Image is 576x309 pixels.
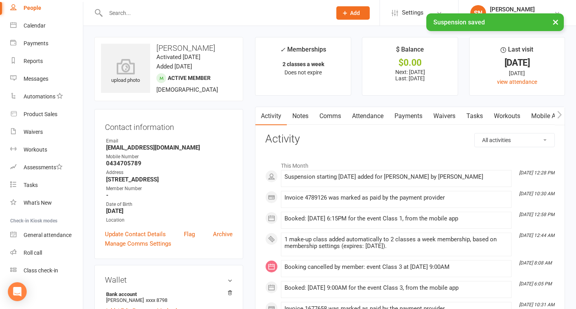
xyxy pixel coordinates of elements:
a: Waivers [428,107,461,125]
a: Automations [10,88,83,105]
div: upload photo [101,59,150,85]
i: ✓ [280,46,285,54]
div: SN [470,5,486,21]
div: What's New [24,200,52,206]
a: Workouts [10,141,83,159]
span: [DEMOGRAPHIC_DATA] [156,86,218,93]
a: Waivers [10,123,83,141]
a: Payments [10,35,83,52]
a: Workouts [488,107,526,125]
span: Active member [168,75,211,81]
li: This Month [265,157,555,170]
input: Search... [103,7,326,19]
div: Power & Posture [490,13,535,20]
h3: [PERSON_NAME] [101,44,237,52]
div: [DATE] [477,59,558,67]
div: Payments [24,40,48,46]
a: Mobile App [526,107,568,125]
div: Last visit [501,44,533,59]
h3: Wallet [105,276,233,284]
a: Messages [10,70,83,88]
span: Does not expire [284,69,322,76]
strong: 2 classes a week [282,61,324,67]
div: General attendance [24,232,72,238]
a: Archive [213,229,233,239]
div: Date of Birth [106,201,233,208]
div: Waivers [24,129,43,135]
button: Add [336,6,370,20]
div: Address [106,169,233,176]
a: Manage Comms Settings [105,239,171,248]
a: Update Contact Details [105,229,166,239]
i: [DATE] 12:58 PM [519,212,554,217]
div: Member Number [106,185,233,192]
div: [DATE] [477,69,558,78]
div: Mobile Number [106,153,233,161]
div: Product Sales [24,111,57,117]
time: Activated [DATE] [156,54,200,61]
i: [DATE] 12:28 PM [519,170,554,176]
p: Next: [DATE] Last: [DATE] [369,69,450,81]
div: Location [106,216,233,224]
a: Attendance [347,107,389,125]
div: Email [106,137,233,145]
button: × [548,13,563,30]
div: Invoice 4789126 was marked as paid by the payment provider [284,194,508,201]
strong: - [106,192,233,199]
a: Payments [389,107,428,125]
div: Booked: [DATE] 6:15PM for the event Class 1, from the mobile app [284,215,508,222]
a: General attendance kiosk mode [10,226,83,244]
a: What's New [10,194,83,212]
i: [DATE] 6:05 PM [519,281,552,287]
i: [DATE] 8:08 AM [519,260,552,266]
li: [PERSON_NAME] [105,290,233,304]
a: Product Sales [10,105,83,123]
div: Workouts [24,146,47,153]
div: People [24,5,41,11]
div: Messages [24,76,48,82]
a: Comms [314,107,347,125]
div: Booked: [DATE] 9:00AM for the event Class 3, from the mobile app [284,285,508,291]
strong: [DATE] [106,207,233,215]
a: Notes [287,107,314,125]
div: Booking cancelled by member: event Class 3 at [DATE] 9:00AM [284,264,508,270]
a: Assessments [10,159,83,176]
a: view attendance [497,79,537,85]
strong: Bank account [106,291,229,297]
div: Assessments [24,164,62,170]
a: Flag [184,229,195,239]
div: Open Intercom Messenger [8,282,27,301]
div: Automations [24,93,55,100]
strong: 0434705789 [106,160,233,167]
div: Tasks [24,182,38,188]
div: $ Balance [396,44,424,59]
strong: [STREET_ADDRESS] [106,176,233,183]
div: Memberships [280,44,326,59]
a: Tasks [461,107,488,125]
div: Reports [24,58,43,64]
strong: [EMAIL_ADDRESS][DOMAIN_NAME] [106,144,233,151]
div: Roll call [24,250,42,256]
a: Reports [10,52,83,70]
div: $0.00 [369,59,450,67]
h3: Contact information [105,120,233,131]
i: [DATE] 10:31 AM [519,302,554,307]
div: [PERSON_NAME] [490,6,535,13]
a: Activity [255,107,287,125]
a: Class kiosk mode [10,262,83,279]
i: [DATE] 12:44 AM [519,233,554,238]
div: Suspension starting [DATE] added for [PERSON_NAME] by [PERSON_NAME] [284,174,508,180]
span: xxxx 8798 [146,297,167,303]
h3: Activity [265,133,555,145]
span: Settings [402,4,424,22]
div: 1 make-up class added automatically to 2 classes a week membership, based on membership settings ... [284,236,508,250]
a: Tasks [10,176,83,194]
span: Add [350,10,360,16]
div: Suspension saved [426,13,564,31]
time: Added [DATE] [156,63,192,70]
div: Class check-in [24,267,58,274]
i: [DATE] 10:30 AM [519,191,554,196]
a: Roll call [10,244,83,262]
